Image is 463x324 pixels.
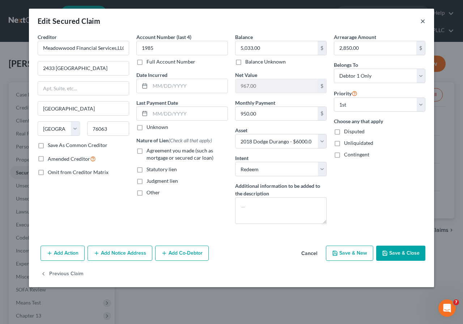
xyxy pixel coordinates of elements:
label: Intent [235,154,249,162]
label: Full Account Number [146,58,195,65]
label: Nature of Lien [136,137,212,144]
button: Save & Close [376,246,425,261]
span: Judgment lien [146,178,178,184]
label: Monthly Payment [235,99,275,107]
button: × [420,17,425,25]
div: Edit Secured Claim [38,16,100,26]
label: Save As Common Creditor [48,142,107,149]
span: Asset [235,127,247,133]
input: Search creditor by name... [38,41,129,55]
input: MM/DD/YYYY [150,79,228,93]
input: 0.00 [235,107,318,121]
label: Arrearage Amount [334,33,376,41]
div: $ [318,79,326,93]
span: Amended Creditor [48,156,90,162]
input: Enter address... [38,61,129,75]
div: $ [318,41,326,55]
button: Add Action [41,246,85,261]
input: Apt, Suite, etc... [38,82,129,95]
label: Net Value [235,71,257,79]
input: Enter city... [38,101,129,115]
label: Priority [334,89,357,98]
span: Contingent [344,151,369,157]
input: MM/DD/YYYY [150,107,228,121]
span: Agreement you made (such as mortgage or secured car loan) [146,147,213,161]
button: Previous Claim [41,267,84,282]
input: 0.00 [334,41,416,55]
span: Statutory lien [146,166,177,172]
span: (Check all that apply) [169,137,212,143]
span: Other [146,189,160,195]
input: 0.00 [235,41,318,55]
input: 0.00 [235,79,318,93]
input: XXXX [136,41,228,55]
label: Balance [235,33,253,41]
label: Unknown [146,124,168,131]
iframe: Intercom live chat [438,299,456,317]
div: $ [416,41,425,55]
span: Belongs To [334,62,358,68]
span: Creditor [38,34,57,40]
button: Save & New [326,246,373,261]
label: Last Payment Date [136,99,178,107]
label: Account Number (last 4) [136,33,191,41]
label: Date Incurred [136,71,167,79]
input: Enter zip... [87,121,129,136]
div: $ [318,107,326,121]
span: Omit from Creditor Matrix [48,169,109,175]
label: Balance Unknown [245,58,286,65]
button: Add Notice Address [88,246,152,261]
button: Add Co-Debtor [155,246,209,261]
label: Choose any that apply [334,117,425,125]
span: 7 [453,299,459,305]
span: Unliquidated [344,140,373,146]
span: Disputed [344,128,365,134]
label: Additional information to be added to the description [235,182,327,197]
button: Cancel [296,246,323,261]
